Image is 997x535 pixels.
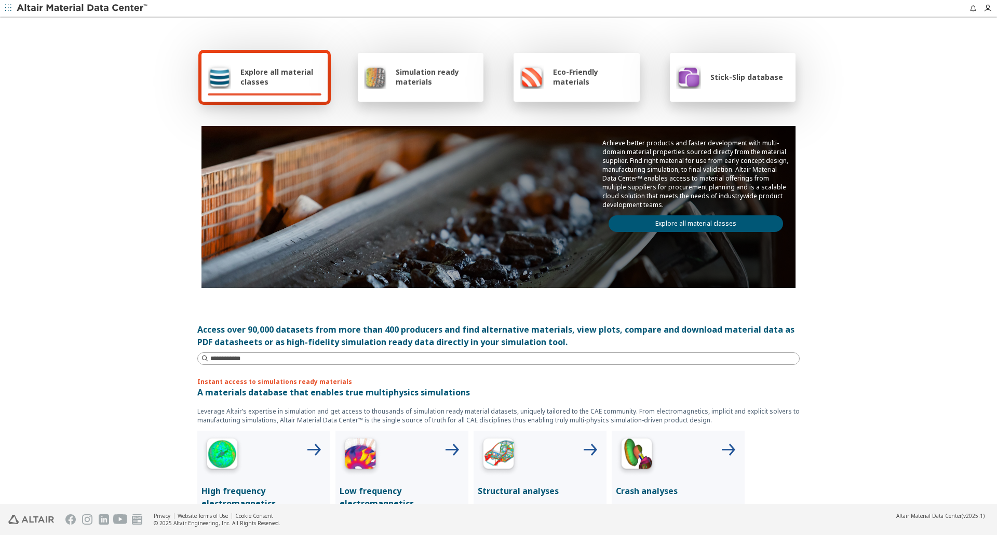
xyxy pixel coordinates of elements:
img: Altair Engineering [8,515,54,524]
a: Explore all material classes [609,215,783,232]
p: Crash analyses [616,485,740,497]
a: Privacy [154,512,170,519]
a: Website Terms of Use [178,512,228,519]
span: Stick-Slip database [710,72,783,82]
p: High frequency electromagnetics [201,485,326,510]
p: A materials database that enables true multiphysics simulations [197,386,800,399]
p: Structural analyses [478,485,602,497]
span: Simulation ready materials [396,67,477,87]
img: Structural Analyses Icon [478,435,519,476]
span: Explore all material classes [240,67,321,87]
img: Stick-Slip database [676,64,701,89]
span: Altair Material Data Center [896,512,962,519]
img: Altair Material Data Center [17,3,149,13]
div: © 2025 Altair Engineering, Inc. All Rights Reserved. [154,519,280,527]
p: Achieve better products and faster development with multi-domain material properties sourced dire... [602,139,789,209]
p: Low frequency electromagnetics [340,485,464,510]
p: Instant access to simulations ready materials [197,377,800,386]
span: Eco-Friendly materials [553,67,633,87]
img: High Frequency Icon [201,435,243,476]
img: Explore all material classes [208,64,231,89]
a: Cookie Consent [235,512,273,519]
p: Leverage Altair’s expertise in simulation and get access to thousands of simulation ready materia... [197,407,800,424]
img: Simulation ready materials [364,64,386,89]
img: Eco-Friendly materials [520,64,544,89]
div: (v2025.1) [896,512,985,519]
img: Crash Analyses Icon [616,435,657,476]
div: Access over 90,000 datasets from more than 400 producers and find alternative materials, view plo... [197,323,800,348]
img: Low Frequency Icon [340,435,381,476]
